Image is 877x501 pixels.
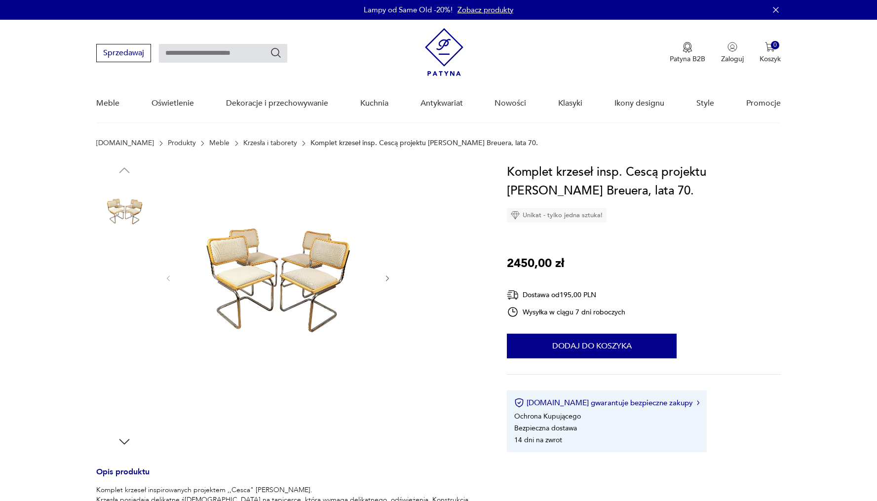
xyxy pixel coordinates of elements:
[96,84,119,122] a: Meble
[514,398,524,408] img: Ikona certyfikatu
[514,412,581,421] li: Ochrona Kupującego
[364,5,453,15] p: Lampy od Same Old -20%!
[507,306,625,318] div: Wysyłka w ciągu 7 dni roboczych
[511,211,520,220] img: Ikona diamentu
[168,139,196,147] a: Produkty
[760,42,781,64] button: 0Koszyk
[226,84,328,122] a: Dekoracje i przechowywanie
[507,334,677,358] button: Dodaj do koszyka
[360,84,388,122] a: Kuchnia
[697,400,700,405] img: Ikona strzałki w prawo
[495,84,526,122] a: Nowości
[209,139,229,147] a: Meble
[721,54,744,64] p: Zaloguj
[507,254,564,273] p: 2450,00 zł
[614,84,664,122] a: Ikony designu
[721,42,744,64] button: Zaloguj
[507,208,607,223] div: Unikat - tylko jedna sztuka!
[558,84,582,122] a: Klasyki
[152,84,194,122] a: Oświetlenie
[243,139,297,147] a: Krzesła i taborety
[96,44,151,62] button: Sprzedawaj
[696,84,714,122] a: Style
[425,28,463,76] img: Patyna - sklep z meblami i dekoracjami vintage
[507,289,519,301] img: Ikona dostawy
[420,84,463,122] a: Antykwariat
[771,41,779,49] div: 0
[683,42,692,53] img: Ikona medalu
[670,42,705,64] a: Ikona medaluPatyna B2B
[96,246,153,302] img: Zdjęcie produktu Komplet krzeseł insp. Cescą projektu M. Breuera, lata 70.
[507,289,625,301] div: Dostawa od 195,00 PLN
[96,183,153,239] img: Zdjęcie produktu Komplet krzeseł insp. Cescą projektu M. Breuera, lata 70.
[183,163,373,392] img: Zdjęcie produktu Komplet krzeseł insp. Cescą projektu M. Breuera, lata 70.
[765,42,775,52] img: Ikona koszyka
[96,139,154,147] a: [DOMAIN_NAME]
[760,54,781,64] p: Koszyk
[514,424,577,433] li: Bezpieczna dostawa
[507,163,780,200] h1: Komplet krzeseł insp. Cescą projektu [PERSON_NAME] Breuera, lata 70.
[310,139,538,147] p: Komplet krzeseł insp. Cescą projektu [PERSON_NAME] Breuera, lata 70.
[458,5,513,15] a: Zobacz produkty
[96,372,153,428] img: Zdjęcie produktu Komplet krzeseł insp. Cescą projektu M. Breuera, lata 70.
[670,42,705,64] button: Patyna B2B
[96,50,151,57] a: Sprzedawaj
[96,469,483,485] h3: Opis produktu
[670,54,705,64] p: Patyna B2B
[746,84,781,122] a: Promocje
[727,42,737,52] img: Ikonka użytkownika
[96,308,153,365] img: Zdjęcie produktu Komplet krzeseł insp. Cescą projektu M. Breuera, lata 70.
[514,398,699,408] button: [DOMAIN_NAME] gwarantuje bezpieczne zakupy
[270,47,282,59] button: Szukaj
[514,435,562,445] li: 14 dni na zwrot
